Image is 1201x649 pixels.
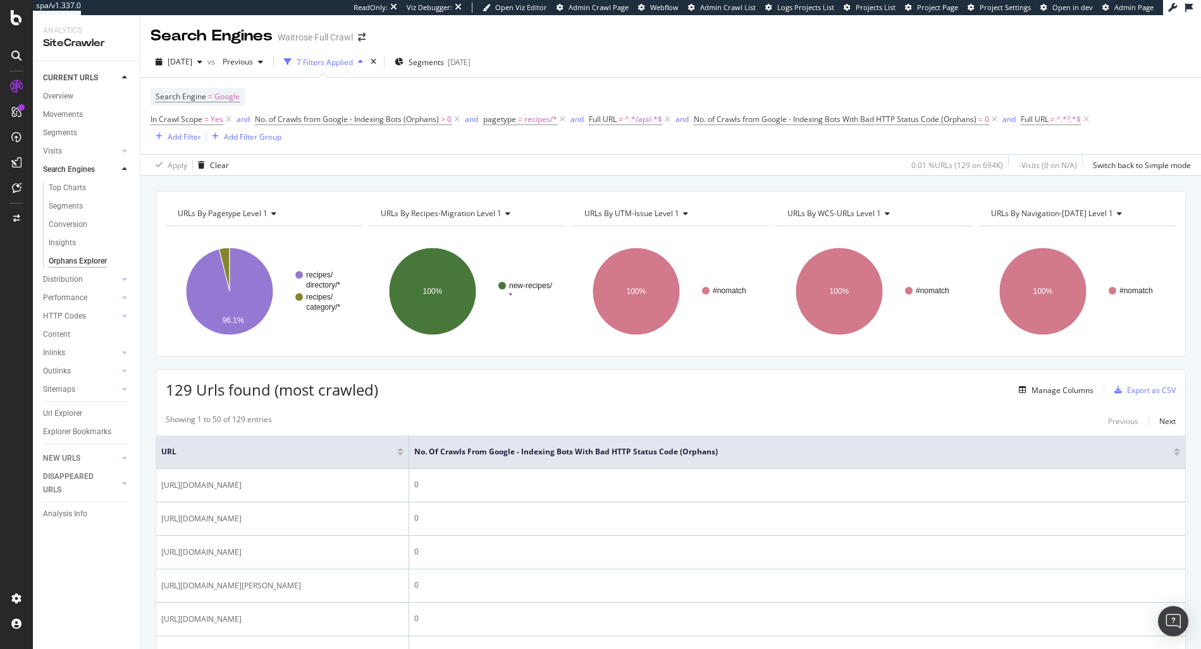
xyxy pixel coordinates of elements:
a: Distribution [43,273,118,286]
h4: URLs By Navigation-July22 Level 1 [989,203,1164,224]
div: ReadOnly: [354,3,388,13]
a: Segments [49,200,131,213]
a: Admin Crawl Page [557,3,629,13]
svg: A chart. [166,236,360,346]
button: Export as CSV [1109,380,1176,400]
button: Add Filter Group [207,129,281,144]
div: Content [43,328,70,341]
div: Inlinks [43,346,65,360]
text: 96.1% [223,317,244,325]
svg: A chart. [979,236,1174,346]
a: Project Settings [968,3,1031,13]
div: SiteCrawler [43,36,130,51]
span: Admin Page [1114,3,1154,12]
span: [URL][DOMAIN_NAME] [161,546,242,559]
div: Sitemaps [43,383,75,396]
span: [URL][DOMAIN_NAME] [161,479,242,492]
a: HTTP Codes [43,310,118,323]
a: Explorer Bookmarks [43,425,131,439]
span: Project Page [917,3,958,12]
div: Manage Columns [1032,385,1093,396]
text: new-recipes/ [509,281,553,290]
div: Add Filter [168,131,201,142]
button: Segments[DATE] [390,52,476,72]
a: Outlinks [43,365,118,378]
a: Analysis Info [43,507,131,521]
a: CURRENT URLS [43,71,118,85]
button: and [1002,113,1016,125]
button: Add Filter [151,129,201,144]
div: Apply [168,160,187,171]
span: Project Settings [980,3,1031,12]
button: Clear [193,155,229,175]
div: Add Filter Group [224,131,281,142]
span: 0 [985,111,989,128]
div: 0 [414,546,1180,557]
h4: URLs By recipes-migration Level 1 [378,203,554,224]
span: 129 Urls found (most crawled) [166,379,378,400]
svg: A chart. [369,236,564,346]
span: Admin Crawl Page [569,3,629,12]
span: Admin Crawl List [700,3,756,12]
span: [URL][DOMAIN_NAME][PERSON_NAME] [161,579,301,592]
div: Overview [43,90,73,103]
a: DISAPPEARED URLS [43,470,118,497]
div: Showing 1 to 50 of 129 entries [166,414,272,429]
span: URLs By pagetype Level 1 [178,208,268,219]
button: and [570,113,584,125]
a: Projects List [844,3,896,13]
div: Clear [210,160,229,171]
span: Search Engine [156,91,206,102]
span: Previous [218,56,253,67]
span: Webflow [650,3,679,12]
span: Logs Projects List [777,3,834,12]
div: Search Engines [151,25,273,47]
button: Previous [1108,414,1138,429]
span: Google [214,88,240,106]
h4: URLs By WCS-URLs Level 1 [785,203,961,224]
button: and [237,113,250,125]
span: URL [161,446,394,458]
div: Search Engines [43,163,95,176]
div: - Visits ( 0 on N/A ) [1019,160,1077,171]
button: Switch back to Simple mode [1088,155,1191,175]
text: #nomatch [916,286,949,295]
span: URLs By Navigation-[DATE] Level 1 [991,208,1113,219]
div: Movements [43,108,83,121]
div: 0 [414,579,1180,591]
span: = [204,114,209,124]
div: Distribution [43,273,83,286]
span: > [441,114,445,124]
a: Content [43,328,131,341]
a: Performance [43,291,118,305]
div: Previous [1108,416,1138,427]
div: HTTP Codes [43,310,86,323]
a: Overview [43,90,131,103]
a: Search Engines [43,163,118,176]
div: 0 [414,613,1180,624]
a: Orphans Explorer [49,255,131,268]
a: Top Charts [49,181,131,195]
button: 7 Filters Applied [279,52,368,72]
div: and [1002,114,1016,124]
div: and [675,114,689,124]
div: 0 [414,479,1180,490]
text: 100% [423,287,443,296]
button: [DATE] [151,52,207,72]
text: recipes/ [306,293,333,301]
div: Analytics [43,25,130,36]
div: and [237,114,250,124]
div: Waitrose Full Crawl [278,31,353,44]
a: Open Viz Editor [483,3,547,13]
span: [URL][DOMAIN_NAME] [161,513,242,525]
a: Admin Page [1102,3,1154,13]
span: pagetype [483,114,516,124]
a: Visits [43,145,118,158]
div: CURRENT URLS [43,71,98,85]
span: Open Viz Editor [495,3,547,12]
div: DISAPPEARED URLS [43,470,107,497]
div: Open Intercom Messenger [1158,606,1188,636]
span: URLs By recipes-migration Level 1 [381,208,502,219]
